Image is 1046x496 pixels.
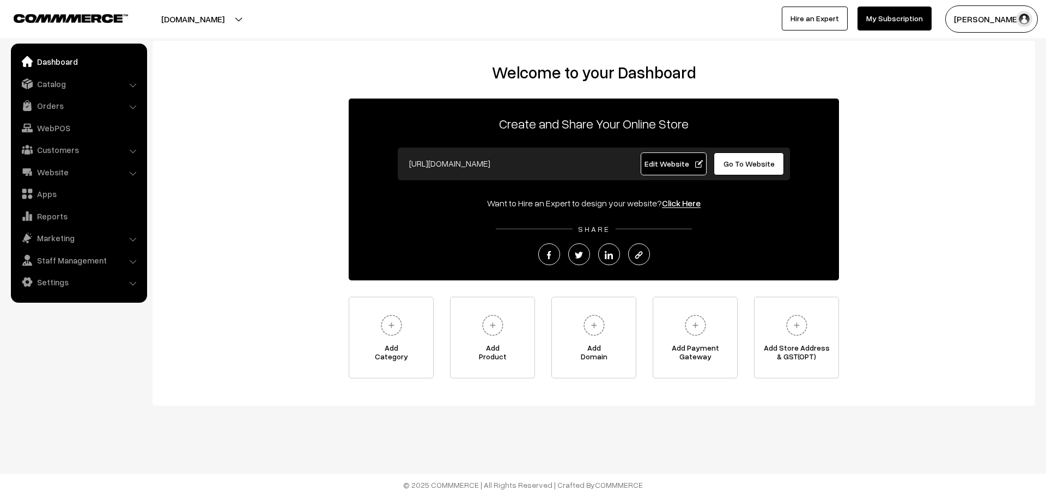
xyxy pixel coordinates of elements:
button: [PERSON_NAME] [945,5,1038,33]
img: plus.svg [680,310,710,340]
a: Website [14,162,143,182]
a: Apps [14,184,143,204]
a: COMMMERCE [14,11,109,24]
div: Want to Hire an Expert to design your website? [349,197,839,210]
button: [DOMAIN_NAME] [123,5,263,33]
span: SHARE [573,224,616,234]
img: plus.svg [782,310,812,340]
span: Go To Website [723,159,775,168]
a: Click Here [662,198,701,209]
a: AddCategory [349,297,434,378]
span: Edit Website [644,159,703,168]
a: Catalog [14,74,143,94]
a: WebPOS [14,118,143,138]
h2: Welcome to your Dashboard [163,63,1024,82]
a: Reports [14,206,143,226]
a: AddDomain [551,297,636,378]
a: Marketing [14,228,143,248]
a: Staff Management [14,250,143,270]
img: user [1016,11,1032,27]
span: Add Domain [552,344,636,365]
p: Create and Share Your Online Store [349,114,839,133]
span: Add Store Address & GST(OPT) [755,344,838,365]
span: Add Payment Gateway [653,344,737,365]
a: My Subscription [858,7,932,30]
img: plus.svg [478,310,508,340]
a: COMMMERCE [595,480,643,489]
span: Add Product [451,344,534,365]
img: plus.svg [579,310,609,340]
img: plus.svg [376,310,406,340]
a: Go To Website [714,152,784,175]
a: AddProduct [450,297,535,378]
a: Dashboard [14,52,143,71]
a: Settings [14,272,143,292]
a: Add Store Address& GST(OPT) [754,297,839,378]
img: COMMMERCE [14,14,128,22]
span: Add Category [349,344,433,365]
a: Add PaymentGateway [653,297,738,378]
a: Hire an Expert [782,7,848,30]
a: Orders [14,96,143,115]
a: Edit Website [641,152,707,175]
a: Customers [14,140,143,160]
